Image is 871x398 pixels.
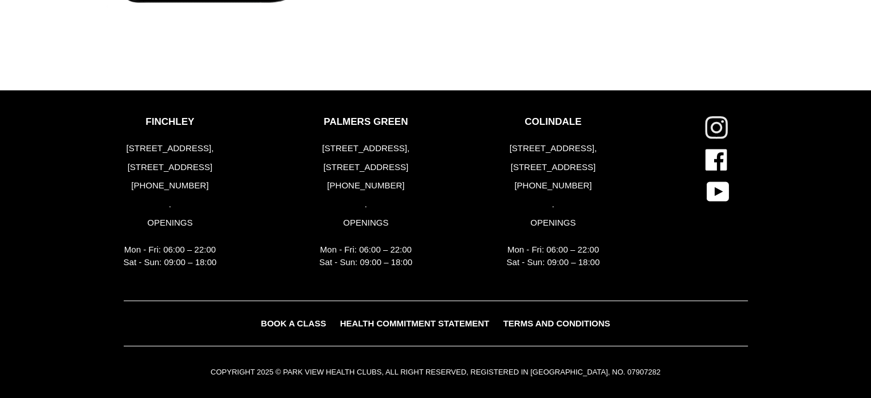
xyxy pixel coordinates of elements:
p: Mon - Fri: 06:00 – 22:00 Sat - Sun: 09:00 – 18:00 [124,243,217,269]
p: OPENINGS [320,216,413,230]
p: [PHONE_NUMBER] [124,179,217,192]
p: . [507,198,600,211]
p: OPENINGS [507,216,600,230]
p: COLINDALE [507,116,600,128]
p: [STREET_ADDRESS], [320,142,413,155]
p: Mon - Fri: 06:00 – 22:00 Sat - Sun: 09:00 – 18:00 [320,243,413,269]
p: FINCHLEY [124,116,217,128]
p: [PHONE_NUMBER] [507,179,600,192]
p: [STREET_ADDRESS] [507,161,600,174]
a: TERMS AND CONDITIONS [498,316,616,332]
a: HEALTH COMMITMENT STATEMENT [334,316,495,332]
small: COPYRIGHT 2025 © PARK VIEW HEALTH CLUBS, ALL RIGHT RESERVED, REGISTERED IN [GEOGRAPHIC_DATA], NO.... [211,368,660,376]
p: [STREET_ADDRESS] [320,161,413,174]
p: [STREET_ADDRESS], [507,142,600,155]
p: . [124,198,217,211]
p: [STREET_ADDRESS] [124,161,217,174]
a: BOOK A CLASS [255,316,332,332]
span: HEALTH COMMITMENT STATEMENT [340,318,490,328]
p: PALMERS GREEN [320,116,413,128]
p: Mon - Fri: 06:00 – 22:00 Sat - Sun: 09:00 – 18:00 [507,243,600,269]
span: TERMS AND CONDITIONS [503,318,610,328]
p: . [320,198,413,211]
p: [PHONE_NUMBER] [320,179,413,192]
span: BOOK A CLASS [261,318,326,328]
p: OPENINGS [124,216,217,230]
p: [STREET_ADDRESS], [124,142,217,155]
